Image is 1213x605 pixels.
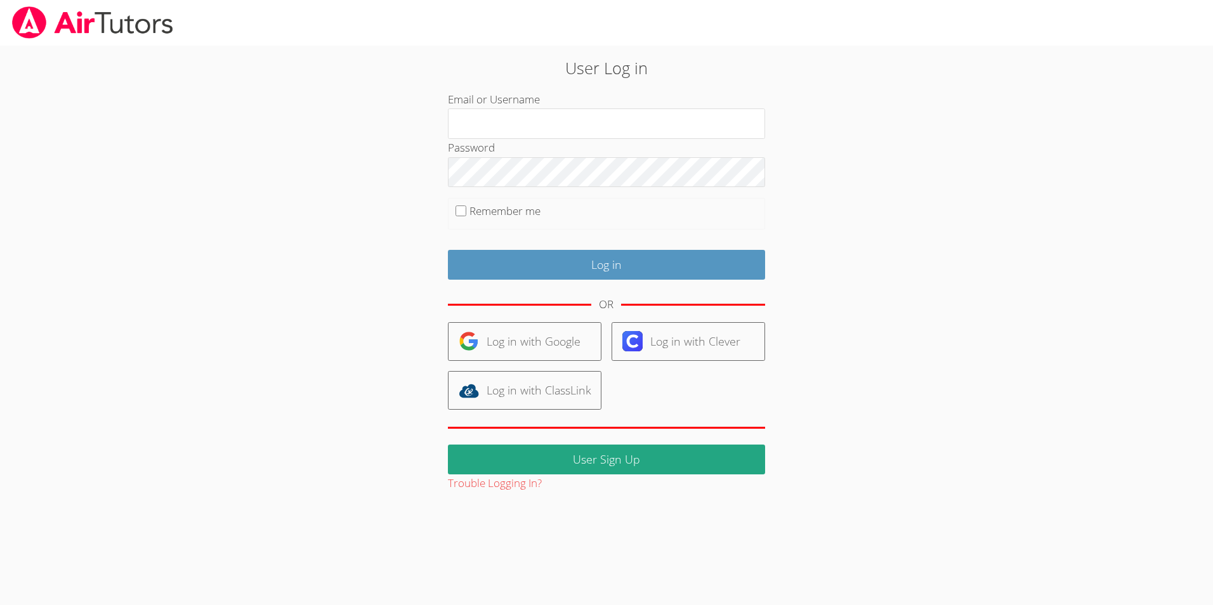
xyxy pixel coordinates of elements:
div: OR [599,296,613,314]
a: Log in with Clever [612,322,765,361]
a: User Sign Up [448,445,765,474]
label: Email or Username [448,92,540,107]
a: Log in with Google [448,322,601,361]
input: Log in [448,250,765,280]
img: clever-logo-6eab21bc6e7a338710f1a6ff85c0baf02591cd810cc4098c63d3a4b26e2feb20.svg [622,331,643,351]
a: Log in with ClassLink [448,371,601,410]
img: classlink-logo-d6bb404cc1216ec64c9a2012d9dc4662098be43eaf13dc465df04b49fa7ab582.svg [459,381,479,401]
h2: User Log in [279,56,934,80]
label: Password [448,140,495,155]
img: google-logo-50288ca7cdecda66e5e0955fdab243c47b7ad437acaf1139b6f446037453330a.svg [459,331,479,351]
label: Remember me [469,204,541,218]
img: airtutors_banner-c4298cdbf04f3fff15de1276eac7730deb9818008684d7c2e4769d2f7ddbe033.png [11,6,174,39]
button: Trouble Logging In? [448,474,542,493]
